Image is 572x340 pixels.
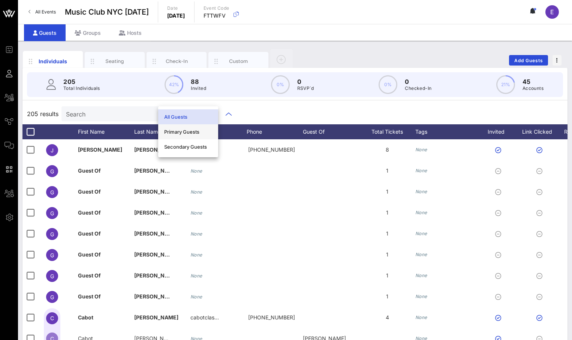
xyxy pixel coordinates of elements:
div: 1 [359,265,415,286]
div: Custom [222,58,255,65]
span: Cabot [78,314,93,321]
span: [PERSON_NAME] [134,314,178,321]
i: None [415,168,427,173]
div: 8 [359,139,415,160]
div: 1 [359,181,415,202]
p: FTTWFV [204,12,229,19]
span: [PERSON_NAME] [78,146,122,153]
span: +15712964165 [248,314,295,321]
p: Invited [191,85,206,92]
div: Guests [24,24,66,41]
p: Event Code [204,4,229,12]
p: [DATE] [167,12,185,19]
div: Guest Of [303,124,359,139]
span: E [550,8,554,16]
p: 88 [191,77,206,86]
span: G [50,210,54,216]
i: None [190,231,202,237]
div: Phone [247,124,303,139]
div: 1 [359,202,415,223]
div: Invited [479,124,520,139]
i: None [415,147,427,152]
div: Primary Guests [164,129,212,135]
i: None [190,252,202,258]
button: Add Guests [509,55,548,66]
span: Guest Of [78,209,101,216]
p: 0 [297,77,314,86]
i: None [190,273,202,279]
span: 205 results [27,109,58,118]
span: Guest Of [78,251,101,258]
div: Groups [66,24,110,41]
span: G [50,231,54,237]
p: Date [167,4,185,12]
div: Individuals [36,57,70,65]
div: All Guests [164,114,212,120]
div: Seating [98,58,132,65]
div: 1 [359,244,415,265]
span: [PERSON_NAME] [134,209,178,216]
span: Guest Of [78,188,101,195]
span: [PERSON_NAME] [134,167,178,174]
p: Total Individuals [63,85,100,92]
i: None [415,294,427,299]
i: None [415,210,427,215]
p: Accounts [523,85,544,92]
i: None [190,189,202,195]
div: Secondary Guests [164,144,212,150]
span: [PERSON_NAME] [134,230,178,237]
p: Checked-In [405,85,431,92]
div: Email [190,124,247,139]
div: Tags [415,124,479,139]
i: None [415,315,427,320]
i: None [190,168,202,174]
span: Add Guests [514,58,544,63]
span: [PERSON_NAME] [134,188,178,195]
span: G [50,252,54,258]
div: Link Clicked [520,124,562,139]
span: [PERSON_NAME] [134,272,178,279]
div: Check-In [160,58,193,65]
p: 205 [63,77,100,86]
i: None [415,273,427,278]
i: None [415,252,427,257]
span: Guest Of [78,167,101,174]
p: 0 [405,77,431,86]
p: RSVP`d [297,85,314,92]
span: G [50,168,54,174]
span: [PERSON_NAME] [134,293,178,300]
i: None [190,294,202,300]
div: 4 [359,307,415,328]
span: Guest Of [78,230,101,237]
div: Total Tickets [359,124,415,139]
div: Hosts [110,24,151,41]
div: 1 [359,223,415,244]
span: G [50,273,54,279]
p: cabotclas… [190,307,219,328]
p: 45 [523,77,544,86]
span: G [50,189,54,195]
span: [PERSON_NAME] [134,146,178,153]
div: 1 [359,160,415,181]
div: Last Name [134,124,190,139]
div: E [545,5,559,19]
span: C [50,315,54,321]
a: All Events [24,6,60,18]
i: None [415,189,427,194]
div: First Name [78,124,134,139]
div: 1 [359,286,415,307]
span: G [50,294,54,300]
span: Guest Of [78,293,101,300]
i: None [190,210,202,216]
span: +19179527173 [248,146,295,153]
span: J [51,147,54,154]
span: All Events [35,9,56,15]
span: [PERSON_NAME] [134,251,178,258]
i: None [415,231,427,236]
span: Music Club NYC [DATE] [65,6,149,18]
span: Guest Of [78,272,101,279]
